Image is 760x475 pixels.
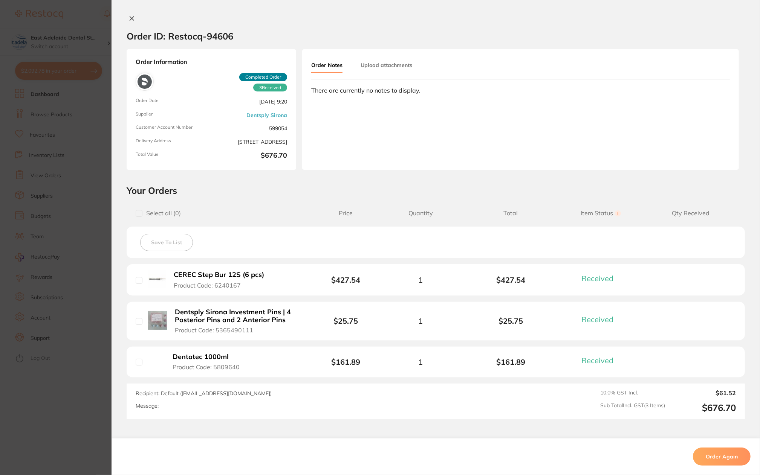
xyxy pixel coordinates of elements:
[253,84,287,92] span: Received
[466,358,556,366] b: $161.89
[136,111,208,119] span: Supplier
[127,30,233,42] h2: Order ID: Restocq- 94606
[466,210,556,217] span: Total
[556,210,646,217] span: Item Status
[136,403,159,409] label: Message:
[581,315,613,324] span: Received
[466,317,556,325] b: $25.75
[127,185,745,196] h2: Your Orders
[581,274,613,283] span: Received
[239,73,287,81] span: Completed Order
[600,402,665,413] span: Sub Total Incl. GST ( 3 Items)
[579,315,622,324] button: Received
[246,112,287,118] a: Dentsply Sirona
[138,75,152,89] img: Dentsply Sirona
[581,356,613,365] span: Received
[671,402,736,413] output: $676.70
[171,271,273,289] button: CEREC Step Bur 12S (6 pcs) Product Code: 6240167
[693,448,751,466] button: Order Again
[174,282,241,289] span: Product Code: 6240167
[419,276,423,284] span: 1
[419,317,423,325] span: 1
[148,311,167,330] img: Dentsply Sirona Investment Pins | 4 Posterior Pins and 2 Anterior Pins
[646,210,736,217] span: Qty Received
[311,58,343,73] button: Order Notes
[148,270,166,288] img: CEREC Step Bur 12S (6 pcs)
[136,98,208,105] span: Order Date
[136,138,208,146] span: Delivery Address
[214,138,287,146] span: [STREET_ADDRESS]
[170,353,249,371] button: Dentatec 1000ml Product Code: 5809640
[311,87,730,94] div: There are currently no notes to display.
[174,271,264,279] b: CEREC Step Bur 12S (6 pcs)
[331,357,360,367] b: $161.89
[175,308,302,324] b: Dentsply Sirona Investment Pins | 4 Posterior Pins and 2 Anterior Pins
[173,353,229,361] b: Dentatec 1000ml
[142,210,181,217] span: Select all ( 0 )
[136,125,208,132] span: Customer Account Number
[173,364,240,370] span: Product Code: 5809640
[466,276,556,284] b: $427.54
[214,125,287,132] span: 599054
[175,327,253,333] span: Product Code: 5365490111
[376,210,466,217] span: Quantity
[140,234,193,251] button: Save To List
[333,316,358,326] b: $25.75
[136,152,208,161] span: Total Value
[214,152,287,161] b: $676.70
[579,274,622,283] button: Received
[214,98,287,105] span: [DATE] 9:20
[148,353,165,369] img: Dentatec 1000ml
[600,390,665,396] span: 10.0 % GST Incl.
[316,210,376,217] span: Price
[671,390,736,396] output: $61.52
[361,58,412,72] button: Upload attachments
[419,358,423,366] span: 1
[136,58,287,67] strong: Order Information
[579,356,622,365] button: Received
[173,308,304,334] button: Dentsply Sirona Investment Pins | 4 Posterior Pins and 2 Anterior Pins Product Code: 5365490111
[136,390,272,397] span: Recipient: Default ( [EMAIL_ADDRESS][DOMAIN_NAME] )
[331,275,360,285] b: $427.54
